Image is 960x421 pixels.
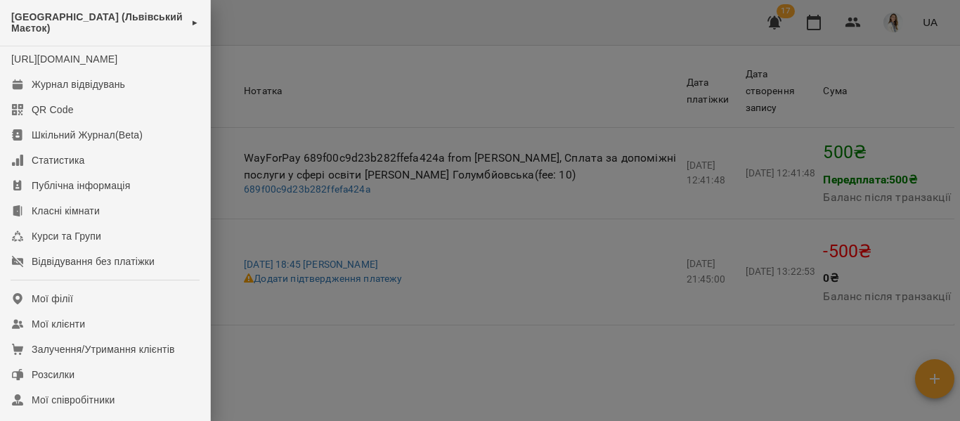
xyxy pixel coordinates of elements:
[32,103,74,117] div: QR Code
[32,179,130,193] div: Публічна інформація
[32,317,85,331] div: Мої клієнти
[32,229,101,243] div: Курси та Групи
[32,292,73,306] div: Мої філії
[11,11,184,34] span: [GEOGRAPHIC_DATA] (Львівський Маєток)
[32,77,125,91] div: Журнал відвідувань
[191,17,199,28] span: ►
[32,368,74,382] div: Розсилки
[32,128,143,142] div: Шкільний Журнал(Beta)
[11,53,117,65] a: [URL][DOMAIN_NAME]
[32,204,100,218] div: Класні кімнати
[32,254,155,268] div: Відвідування без платіжки
[32,342,175,356] div: Залучення/Утримання клієнтів
[32,393,115,407] div: Мої співробітники
[32,153,85,167] div: Статистика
